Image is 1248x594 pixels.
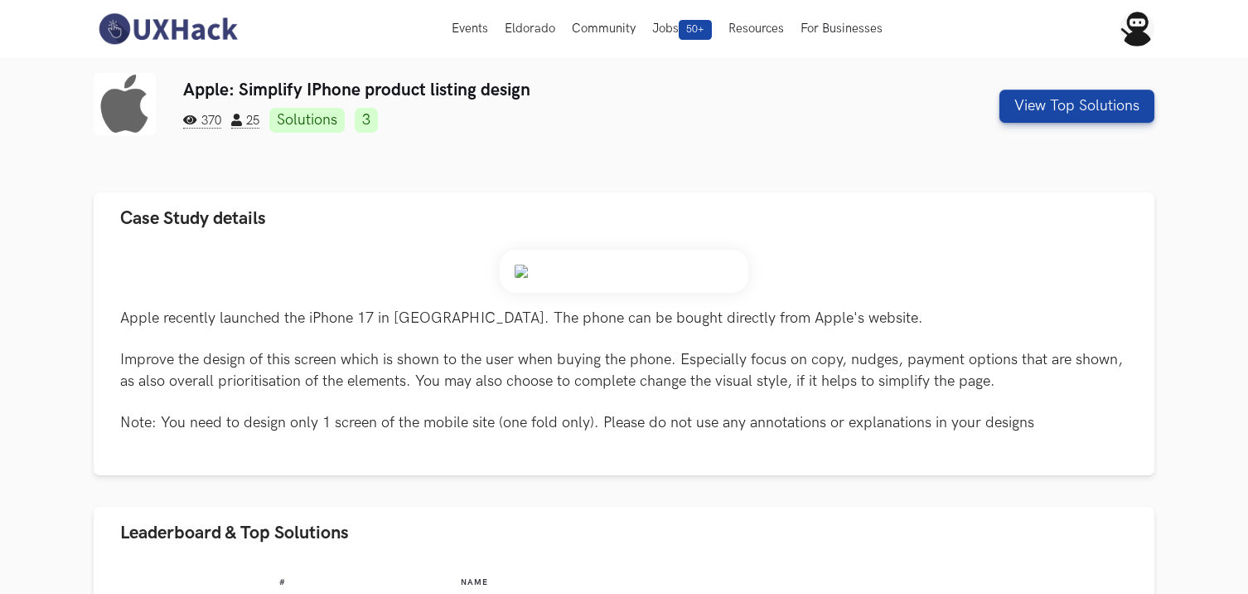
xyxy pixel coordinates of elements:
button: View Top Solutions [999,90,1154,123]
span: Name [461,577,488,587]
span: 370 [183,114,221,129]
h3: Apple: Simplify IPhone product listing design [183,80,885,100]
span: 25 [231,114,259,129]
span: Case Study details [120,207,266,230]
span: Leaderboard & Top Solutions [120,522,349,544]
span: 50+ [679,20,712,40]
p: Apple recently launched the iPhone 17 in [GEOGRAPHIC_DATA]. The phone can be bought directly from... [120,308,1128,433]
a: 3 [355,108,378,133]
button: Case Study details [94,192,1154,245]
span: # [279,577,286,587]
img: Weekend_Hackathon_84_banner.png [500,250,748,293]
button: Leaderboard & Top Solutions [94,507,1154,559]
img: UXHack-logo.png [94,12,241,46]
a: Solutions [269,108,345,133]
img: Your profile pic [1120,12,1154,46]
img: Apple logo [94,73,156,135]
div: Case Study details [94,245,1154,475]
